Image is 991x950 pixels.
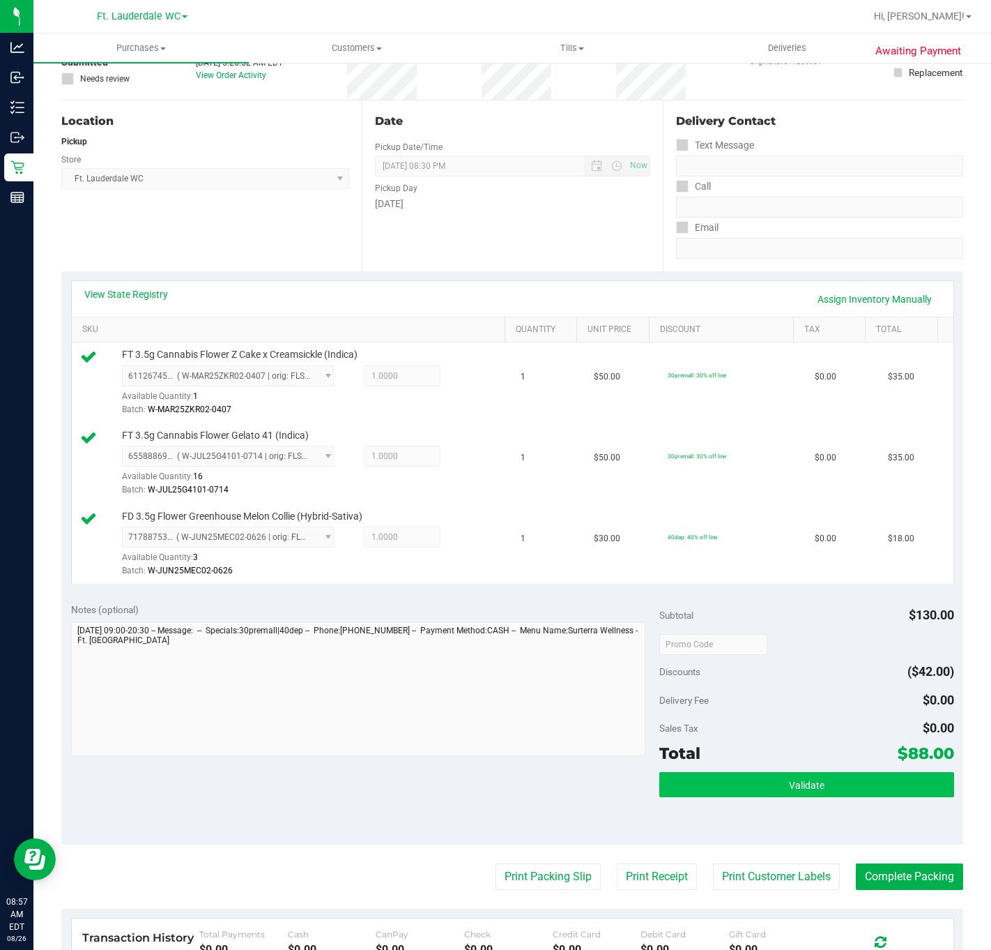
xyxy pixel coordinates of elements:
[898,744,954,763] span: $88.00
[82,324,499,335] a: SKU
[193,552,198,562] span: 3
[659,659,700,684] span: Discounts
[148,485,229,495] span: W-JUL25G4101-0714
[676,218,719,238] label: Email
[875,43,961,59] span: Awaiting Payment
[61,113,349,130] div: Location
[10,70,24,84] inline-svg: Inbound
[84,287,168,301] a: View State Registry
[122,510,362,523] span: FD 3.5g Flower Greenhouse Melon Collie (Hybrid-Sativa)
[888,370,914,384] span: $35.00
[14,838,56,880] iframe: Resource center
[553,929,641,940] div: Credit Card
[464,929,553,940] div: Check
[676,113,963,130] div: Delivery Contact
[923,721,954,735] span: $0.00
[804,324,860,335] a: Tax
[375,182,417,195] label: Pickup Day
[874,10,965,22] span: Hi, [PERSON_NAME]!
[249,33,464,63] a: Customers
[888,532,914,545] span: $18.00
[815,451,836,465] span: $0.00
[122,405,146,414] span: Batch:
[122,467,344,494] div: Available Quantity:
[376,929,464,940] div: CanPay
[6,896,27,933] p: 08:57 AM EDT
[464,33,679,63] a: Tills
[856,864,963,890] button: Complete Packing
[789,780,824,791] span: Validate
[659,744,700,763] span: Total
[10,130,24,144] inline-svg: Outbound
[729,929,817,940] div: Gift Card
[122,348,358,361] span: FT 3.5g Cannabis Flower Z Cake x Creamsickle (Indica)
[713,864,840,890] button: Print Customer Labels
[594,370,620,384] span: $50.00
[676,176,711,197] label: Call
[640,929,729,940] div: Debit Card
[659,634,767,655] input: Promo Code
[808,287,941,311] a: Assign Inventory Manually
[815,532,836,545] span: $0.00
[676,156,963,176] input: Format: (999) 999-9999
[594,532,620,545] span: $30.00
[659,610,693,621] span: Subtotal
[876,324,932,335] a: Total
[907,664,954,679] span: ($42.00)
[679,33,895,63] a: Deliveries
[122,548,344,575] div: Available Quantity:
[61,137,87,146] strong: Pickup
[521,532,525,545] span: 1
[10,100,24,114] inline-svg: Inventory
[10,40,24,54] inline-svg: Analytics
[668,372,726,379] span: 30premall: 30% off line
[521,370,525,384] span: 1
[193,472,203,481] span: 16
[10,190,24,204] inline-svg: Reports
[465,42,679,54] span: Tills
[516,324,571,335] a: Quantity
[6,933,27,944] p: 08/26
[122,386,344,414] div: Available Quantity:
[923,693,954,707] span: $0.00
[196,70,266,80] a: View Order Activity
[249,42,463,54] span: Customers
[815,370,836,384] span: $0.00
[33,42,249,54] span: Purchases
[888,451,914,465] span: $35.00
[97,10,180,22] span: Ft. Lauderdale WC
[122,566,146,575] span: Batch:
[80,73,130,85] span: Needs review
[375,197,650,211] div: [DATE]
[148,405,231,414] span: W-MAR25ZKR02-0407
[660,324,788,335] a: Discount
[288,929,376,940] div: Cash
[193,391,198,401] span: 1
[375,141,443,153] label: Pickup Date/Time
[521,451,525,465] span: 1
[61,153,81,166] label: Store
[668,453,726,460] span: 30premall: 30% off line
[587,324,643,335] a: Unit Price
[909,66,962,80] div: Replacement
[617,864,697,890] button: Print Receipt
[495,864,601,890] button: Print Packing Slip
[659,723,698,734] span: Sales Tax
[676,197,963,218] input: Format: (999) 999-9999
[668,534,717,541] span: 40dep: 40% off line
[659,772,953,797] button: Validate
[375,113,650,130] div: Date
[594,451,620,465] span: $50.00
[122,485,146,495] span: Batch:
[749,42,825,54] span: Deliveries
[659,695,709,706] span: Delivery Fee
[10,160,24,174] inline-svg: Retail
[33,33,249,63] a: Purchases
[122,429,309,442] span: FT 3.5g Cannabis Flower Gelato 41 (Indica)
[148,566,233,575] span: W-JUN25MEC02-0626
[676,135,754,156] label: Text Message
[71,604,139,615] span: Notes (optional)
[199,929,288,940] div: Total Payments
[909,608,954,622] span: $130.00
